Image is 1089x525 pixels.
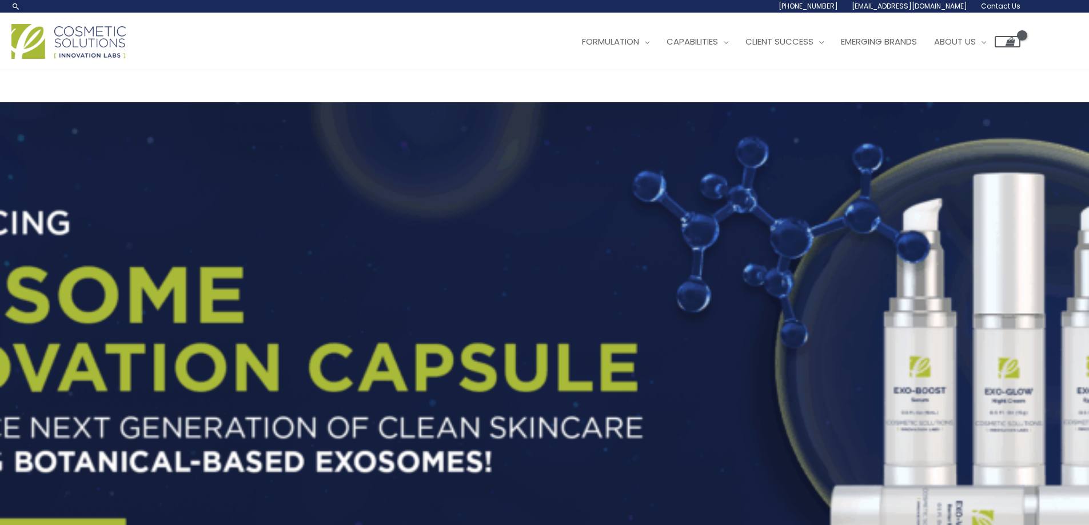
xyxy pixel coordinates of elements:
a: Search icon link [11,2,21,11]
span: Contact Us [981,1,1020,11]
a: Capabilities [658,25,737,59]
span: About Us [934,35,976,47]
a: Client Success [737,25,832,59]
a: View Shopping Cart, empty [995,36,1020,47]
span: Capabilities [667,35,718,47]
a: Emerging Brands [832,25,926,59]
img: Cosmetic Solutions Logo [11,24,126,59]
nav: Site Navigation [565,25,1020,59]
a: About Us [926,25,995,59]
span: [EMAIL_ADDRESS][DOMAIN_NAME] [852,1,967,11]
span: Formulation [582,35,639,47]
span: Emerging Brands [841,35,917,47]
a: Formulation [573,25,658,59]
span: [PHONE_NUMBER] [779,1,838,11]
span: Client Success [745,35,813,47]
